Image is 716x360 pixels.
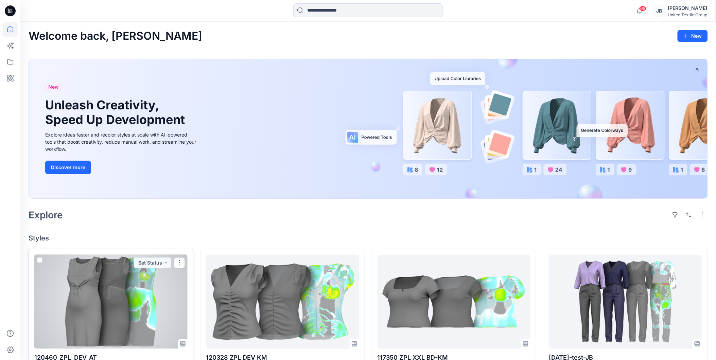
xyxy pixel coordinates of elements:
button: New [678,30,708,42]
h4: Styles [29,234,708,242]
a: 117350 ZPL XXL BD-KM [378,255,531,349]
a: 120328 ZPL DEV KM [206,255,359,349]
span: New [48,83,59,91]
h2: Explore [29,210,63,220]
a: Discover more [45,161,198,174]
div: JB [653,5,665,17]
div: Explore ideas faster and recolor styles at scale with AI-powered tools that boost creativity, red... [45,131,198,152]
div: [PERSON_NAME] [668,4,708,12]
button: Discover more [45,161,91,174]
a: 120460_ZPL_DEV_AT [34,255,188,349]
a: 2025.09.18-test-JB [549,255,702,349]
h1: Unleash Creativity, Speed Up Development [45,98,188,127]
span: 68 [639,6,647,11]
h2: Welcome back, [PERSON_NAME] [29,30,202,42]
div: United Textile Group [668,12,708,17]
